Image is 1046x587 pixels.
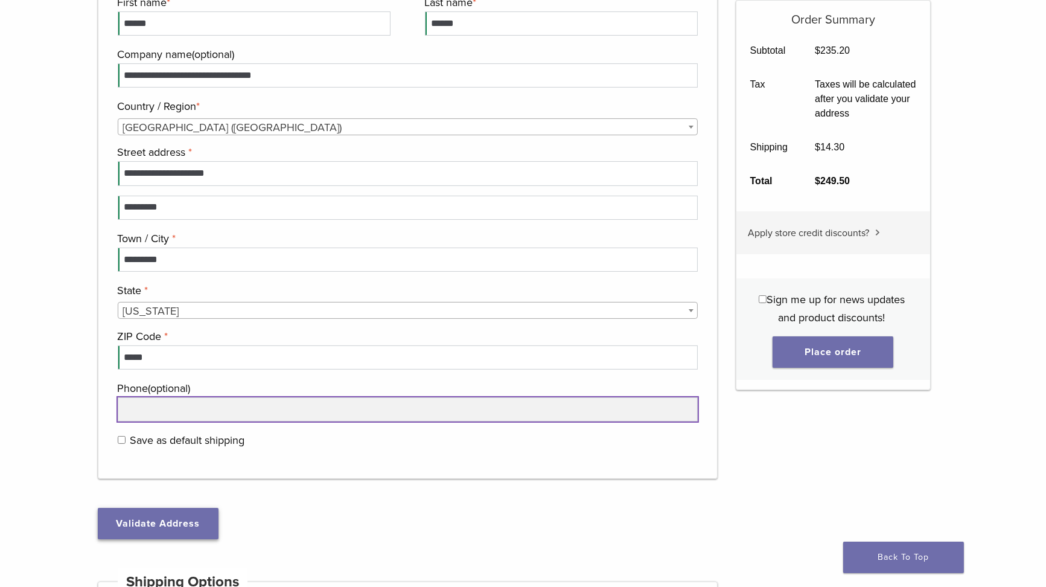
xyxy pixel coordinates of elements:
span: Country / Region [118,118,698,135]
label: Save as default shipping [118,431,695,449]
label: State [118,281,695,300]
span: California [118,303,698,319]
label: Company name [118,45,695,63]
img: caret.svg [875,229,880,236]
span: United States (US) [118,119,698,136]
input: Sign me up for news updates and product discounts! [759,295,767,303]
label: Phone [118,379,695,397]
input: Save as default shipping [118,436,126,444]
th: Tax [736,68,802,130]
h5: Order Summary [736,1,930,27]
label: Town / City [118,229,695,248]
label: Street address [118,143,695,161]
bdi: 249.50 [815,176,850,186]
span: California [118,302,698,319]
bdi: 235.20 [815,45,850,56]
th: Shipping [736,130,802,164]
th: Subtotal [736,34,802,68]
span: Sign me up for news updates and product discounts! [767,293,905,324]
span: Apply store credit discounts? [748,227,869,239]
label: ZIP Code [118,327,695,345]
label: Country / Region [118,97,695,115]
button: Place order [773,336,893,368]
span: $ [815,45,820,56]
span: (optional) [148,382,191,395]
span: $ [815,176,820,186]
th: Total [736,164,802,198]
span: $ [815,142,820,152]
td: Taxes will be calculated after you validate your address [802,68,930,130]
button: Validate Address [98,508,218,539]
bdi: 14.30 [815,142,844,152]
span: (optional) [193,48,235,61]
a: Back To Top [843,542,964,573]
